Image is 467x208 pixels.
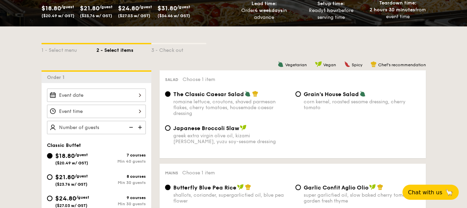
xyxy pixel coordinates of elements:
img: icon-add.58712e84.svg [136,121,146,134]
div: Min 40 guests [96,159,146,164]
input: $18.80/guest($20.49 w/ GST)7 coursesMin 40 guests [47,153,52,159]
img: icon-chef-hat.a58ddaea.svg [252,91,258,97]
button: Chat with us🦙 [402,185,459,200]
div: shallots, coriander, supergarlicfied oil, blue pea flower [173,192,290,204]
div: 7 courses [96,153,146,158]
span: Butterfly Blue Pea Rice [173,184,236,191]
input: Event time [47,105,146,118]
span: $31.80 [157,4,177,12]
input: Grain's House Saladcorn kernel, roasted sesame dressing, cherry tomato [295,91,301,97]
strong: 1 hour [324,8,338,13]
span: $24.80 [118,4,139,12]
div: 9 courses [96,195,146,200]
div: 1 - Select menu [42,44,96,54]
span: /guest [76,195,89,200]
span: Mains [165,171,178,175]
div: 2 - Select items [96,44,151,54]
div: Min 30 guests [96,201,146,206]
div: romaine lettuce, croutons, shaved parmesan flakes, cherry tomatoes, housemade caesar dressing [173,99,290,116]
span: ($27.03 w/ GST) [118,13,150,18]
span: ($23.76 w/ GST) [55,182,87,187]
span: Setup time: [317,1,345,7]
span: Garlic Confit Aglio Olio [304,184,369,191]
img: icon-vegan.f8ff3823.svg [237,184,244,190]
strong: 4 weekdays [255,8,283,13]
span: $24.80 [55,195,76,202]
input: Garlic Confit Aglio Oliosuper garlicfied oil, slow baked cherry tomatoes, garden fresh thyme [295,185,301,190]
input: Event date [47,89,146,102]
img: icon-chef-hat.a58ddaea.svg [371,61,377,67]
span: Choose 1 item [183,77,215,82]
div: 3 - Check out [151,44,206,54]
div: super garlicfied oil, slow baked cherry tomatoes, garden fresh thyme [304,192,420,204]
input: The Classic Caesar Saladromaine lettuce, croutons, shaved parmesan flakes, cherry tomatoes, house... [165,91,171,97]
span: /guest [139,4,152,9]
span: Vegetarian [285,62,307,67]
span: Chef's recommendation [378,62,426,67]
span: /guest [75,152,88,157]
span: Vegan [323,62,336,67]
span: /guest [100,4,113,9]
span: Spicy [352,62,362,67]
span: Choose 1 item [182,170,215,176]
div: from event time [367,7,429,20]
img: icon-vegan.f8ff3823.svg [315,61,322,67]
span: $18.80 [55,152,75,160]
div: Ready before serving time [300,7,362,21]
span: $21.80 [80,4,100,12]
input: Number of guests [47,121,146,134]
span: $18.80 [42,4,61,12]
img: icon-chef-hat.a58ddaea.svg [245,184,251,190]
img: icon-vegetarian.fe4039eb.svg [278,61,284,67]
input: $24.80/guest($27.03 w/ GST)9 coursesMin 30 guests [47,196,52,201]
input: Japanese Broccoli Slawgreek extra virgin olive oil, kizami [PERSON_NAME], yuzu soy-sesame dressing [165,125,171,131]
img: icon-spicy.37a8142b.svg [344,61,350,67]
span: ($20.49 w/ GST) [42,13,74,18]
input: $21.80/guest($23.76 w/ GST)8 coursesMin 30 guests [47,174,52,180]
span: /guest [61,4,74,9]
span: Lead time: [252,1,277,7]
span: Japanese Broccoli Slaw [173,125,239,131]
span: Classic Buffet [47,142,81,148]
span: $21.80 [55,173,75,181]
span: ($23.76 w/ GST) [80,13,112,18]
img: icon-vegetarian.fe4039eb.svg [360,91,366,97]
img: icon-chef-hat.a58ddaea.svg [377,184,383,190]
span: /guest [75,174,88,178]
span: Order 1 [47,74,67,80]
strong: 2 hours 30 minutes [370,7,415,13]
span: Grain's House Salad [304,91,359,97]
span: ($34.66 w/ GST) [157,13,190,18]
div: corn kernel, roasted sesame dressing, cherry tomato [304,99,420,111]
div: greek extra virgin olive oil, kizami [PERSON_NAME], yuzu soy-sesame dressing [173,133,290,145]
span: Chat with us [408,189,442,196]
span: 🦙 [445,188,453,196]
img: icon-reduce.1d2dbef1.svg [125,121,136,134]
span: Salad [165,77,178,82]
div: Min 30 guests [96,180,146,185]
span: /guest [177,4,190,9]
img: icon-vegetarian.fe4039eb.svg [245,91,251,97]
span: ($27.03 w/ GST) [55,203,87,208]
div: 8 courses [96,174,146,179]
img: icon-vegan.f8ff3823.svg [369,184,376,190]
span: ($20.49 w/ GST) [55,161,88,165]
span: The Classic Caesar Salad [173,91,244,97]
input: Butterfly Blue Pea Riceshallots, coriander, supergarlicfied oil, blue pea flower [165,185,171,190]
img: icon-vegan.f8ff3823.svg [240,125,247,131]
div: Order in advance [234,7,295,21]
